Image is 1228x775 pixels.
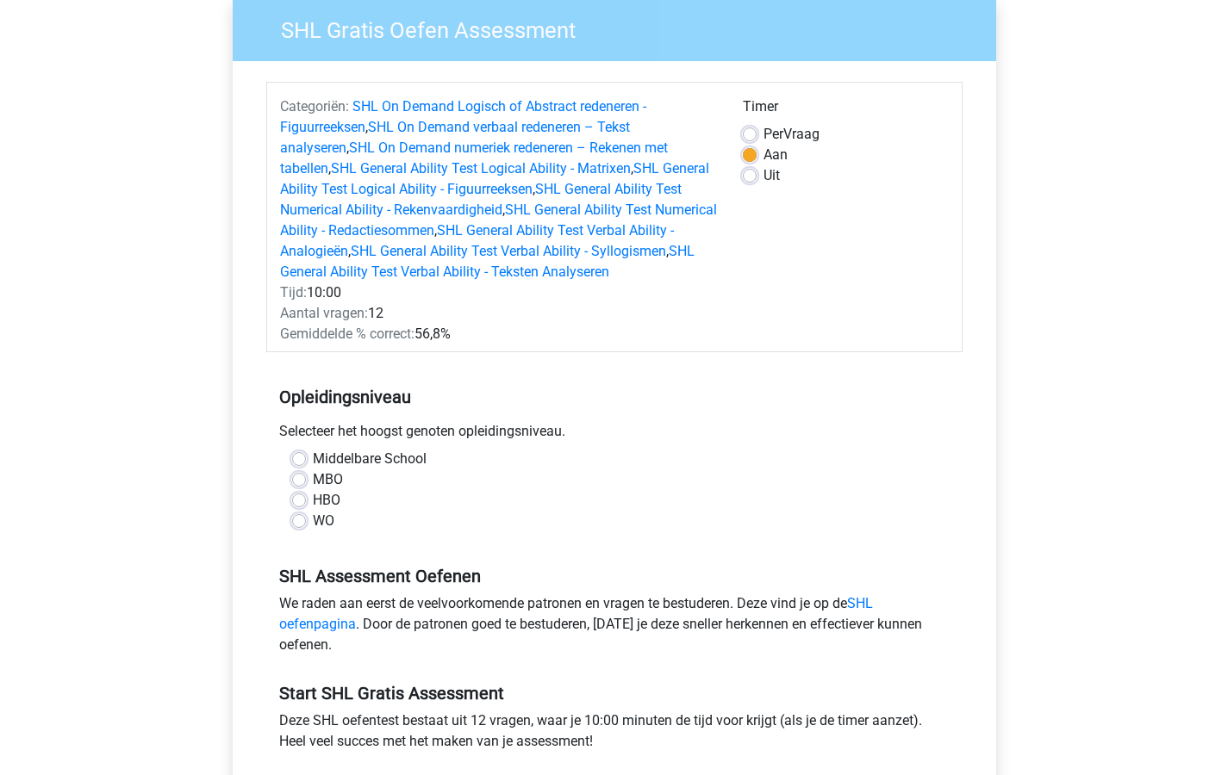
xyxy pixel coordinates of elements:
[260,10,983,44] h3: SHL Gratis Oefen Assessment
[313,469,343,490] label: MBO
[280,98,349,115] span: Categoriën:
[267,96,730,282] div: , , , , , , , , ,
[313,490,340,511] label: HBO
[266,710,963,759] div: Deze SHL oefentest bestaat uit 12 vragen, waar je 10:00 minuten de tijd voor krijgt (als je de ti...
[313,511,334,531] label: WO
[279,683,950,704] h5: Start SHL Gratis Assessment
[267,324,730,344] div: 56,8%
[267,303,730,324] div: 12
[267,282,730,303] div: 10:00
[764,145,788,165] label: Aan
[313,449,427,469] label: Middelbare School
[280,305,368,321] span: Aantal vragen:
[280,98,646,135] a: SHL On Demand Logisch of Abstract redeneren - Figuurreeksen
[279,380,950,414] h5: Opleidingsniveau
[280,139,668,177] a: SHL On Demand numeriek redeneren – Rekenen met tabellen
[266,421,963,449] div: Selecteer het hoogst genoten opleidingsniveau.
[764,126,783,142] span: Per
[280,284,307,301] span: Tijd:
[279,566,950,586] h5: SHL Assessment Oefenen
[764,124,820,145] label: Vraag
[280,325,415,342] span: Gemiddelde % correct:
[351,243,666,259] a: SHL General Ability Test Verbal Ability - Syllogismen
[743,96,949,124] div: Timer
[280,222,674,259] a: SHL General Ability Test Verbal Ability - Analogieën
[331,160,631,177] a: SHL General Ability Test Logical Ability - Matrixen
[266,593,963,662] div: We raden aan eerst de veelvoorkomende patronen en vragen te bestuderen. Deze vind je op de . Door...
[280,119,630,156] a: SHL On Demand verbaal redeneren – Tekst analyseren
[764,165,780,186] label: Uit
